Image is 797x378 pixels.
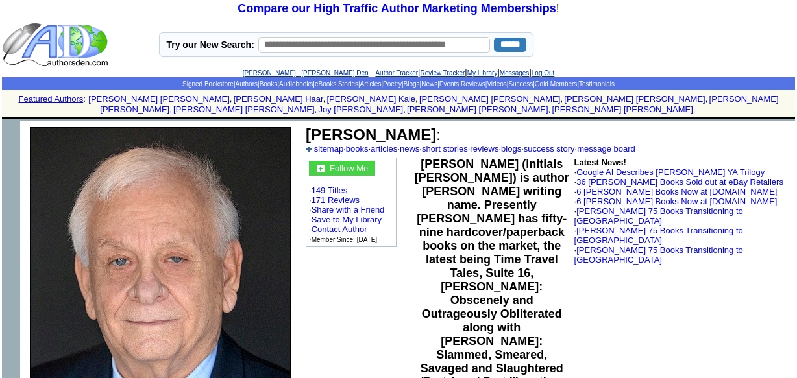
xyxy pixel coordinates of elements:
[532,69,555,77] a: Log Out
[312,224,367,234] a: Contact Author
[461,80,485,88] a: Reviews
[574,206,743,226] a: [PERSON_NAME] 75 Books Transitioning to [GEOGRAPHIC_DATA]
[420,69,465,77] a: Review Tracker
[398,117,400,119] img: shim.gif
[418,96,419,103] font: i
[574,167,765,177] font: ·
[309,161,393,244] font: · · · · · ·
[467,69,498,77] a: My Library
[535,80,578,88] a: Gold Members
[236,80,258,88] a: Authors
[550,106,552,113] font: i
[317,106,318,113] font: i
[577,144,635,154] a: message board
[576,167,765,177] a: Google AI Describes [PERSON_NAME] YA Trilogy
[312,215,382,224] a: Save to My Library
[574,177,783,187] font: ·
[88,94,229,104] a: [PERSON_NAME] [PERSON_NAME]
[306,126,441,143] font: :
[524,144,575,154] a: success story
[574,245,743,265] font: ·
[576,177,783,187] a: 36 [PERSON_NAME] Books Sold out at eBay Retailers
[360,80,382,88] a: Articles
[564,94,705,104] a: [PERSON_NAME] [PERSON_NAME]
[315,80,336,88] a: eBooks
[330,163,368,173] font: Follow Me
[501,144,521,154] a: blogs
[243,67,555,77] font: | | | |
[398,119,400,121] img: shim.gif
[330,162,368,173] a: Follow Me
[500,69,530,77] a: Messages
[306,144,635,154] font: · · · · · · · ·
[260,80,278,88] a: Books
[83,94,86,104] font: :
[406,106,407,113] font: i
[234,94,323,104] a: [PERSON_NAME] Haar
[419,94,560,104] a: [PERSON_NAME] [PERSON_NAME]
[325,96,326,103] font: i
[243,69,369,77] a: [PERSON_NAME] . [PERSON_NAME] Den
[346,144,369,154] a: books
[100,94,778,114] a: [PERSON_NAME] [PERSON_NAME]
[312,236,378,243] font: Member Since: [DATE]
[400,144,419,154] a: news
[314,144,344,154] a: sitemap
[88,94,778,114] font: , , , , , , , , , ,
[574,206,743,226] font: ·
[404,80,420,88] a: Blogs
[574,226,743,245] a: [PERSON_NAME] 75 Books Transitioning to [GEOGRAPHIC_DATA]
[576,196,777,206] a: 6 [PERSON_NAME] Books Now at [DOMAIN_NAME]
[383,80,402,88] a: Poetry
[487,80,506,88] a: Videos
[371,144,397,154] a: articles
[238,2,556,15] a: Compare our High Traffic Author Marketing Memberships
[574,158,626,167] b: Latest News!
[574,187,778,196] font: ·
[232,96,233,103] font: i
[306,126,436,143] b: [PERSON_NAME]
[173,104,314,114] a: [PERSON_NAME] [PERSON_NAME]
[574,226,743,245] font: ·
[182,80,615,88] span: | | | | | | | | | | | | | | |
[563,96,564,103] font: i
[172,106,173,113] font: i
[312,185,348,195] a: 149 Titles
[579,80,615,88] a: Testimonials
[312,195,360,205] a: 171 Reviews
[508,80,533,88] a: Success
[318,104,403,114] a: Joy [PERSON_NAME]
[695,106,696,113] font: i
[317,165,325,172] img: gc.jpg
[439,80,460,88] a: Events
[574,245,743,265] a: [PERSON_NAME] 75 Books Transitioning to [GEOGRAPHIC_DATA]
[552,104,693,114] a: [PERSON_NAME] [PERSON_NAME]
[166,40,254,50] label: Try our New Search:
[279,80,313,88] a: Audiobooks
[407,104,548,114] a: [PERSON_NAME] [PERSON_NAME]
[470,144,498,154] a: reviews
[574,196,778,206] font: ·
[306,147,312,152] img: a_336699.gif
[2,22,111,67] img: logo_ad.gif
[182,80,234,88] a: Signed Bookstore
[327,94,416,104] a: [PERSON_NAME] Kale
[312,205,385,215] a: Share with a Friend
[18,94,83,104] a: Featured Authors
[375,69,418,77] a: Author Tracker
[338,80,358,88] a: Stories
[2,121,20,139] img: shim.gif
[707,96,709,103] font: i
[238,2,559,15] font: !
[422,144,468,154] a: short stories
[421,80,437,88] a: News
[576,187,777,196] a: 6 [PERSON_NAME] Books Now at [DOMAIN_NAME]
